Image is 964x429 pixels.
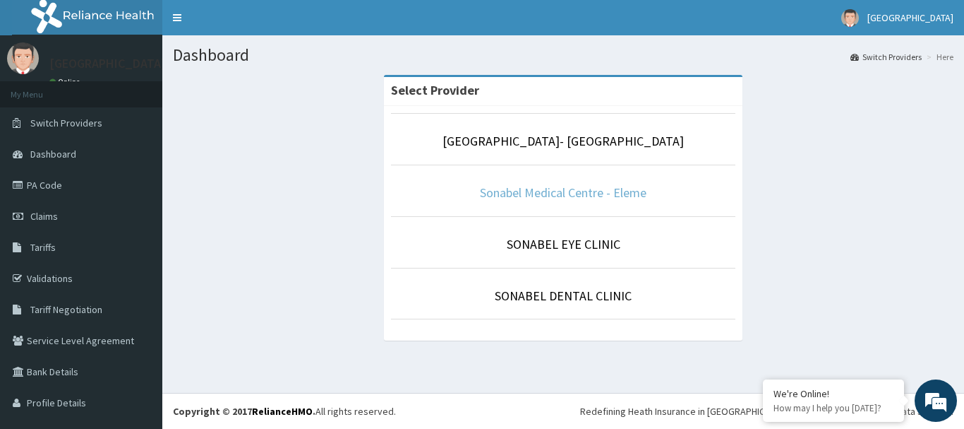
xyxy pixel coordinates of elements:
[252,405,313,418] a: RelianceHMO
[773,387,893,400] div: We're Online!
[30,210,58,223] span: Claims
[7,42,39,74] img: User Image
[49,57,166,70] p: [GEOGRAPHIC_DATA]
[480,184,646,201] a: Sonabel Medical Centre - Eleme
[30,303,102,316] span: Tariff Negotiation
[850,51,922,63] a: Switch Providers
[923,51,953,63] li: Here
[173,46,953,64] h1: Dashboard
[30,117,102,129] span: Switch Providers
[773,402,893,414] p: How may I help you today?
[391,82,479,98] strong: Select Provider
[30,148,76,160] span: Dashboard
[30,241,56,254] span: Tariffs
[867,11,953,24] span: [GEOGRAPHIC_DATA]
[442,133,684,149] a: [GEOGRAPHIC_DATA]- [GEOGRAPHIC_DATA]
[580,404,953,418] div: Redefining Heath Insurance in [GEOGRAPHIC_DATA] using Telemedicine and Data Science!
[173,405,315,418] strong: Copyright © 2017 .
[841,9,859,27] img: User Image
[507,236,620,252] a: SONABEL EYE CLINIC
[495,288,632,304] a: SONABEL DENTAL CLINIC
[49,77,83,87] a: Online
[162,393,964,429] footer: All rights reserved.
